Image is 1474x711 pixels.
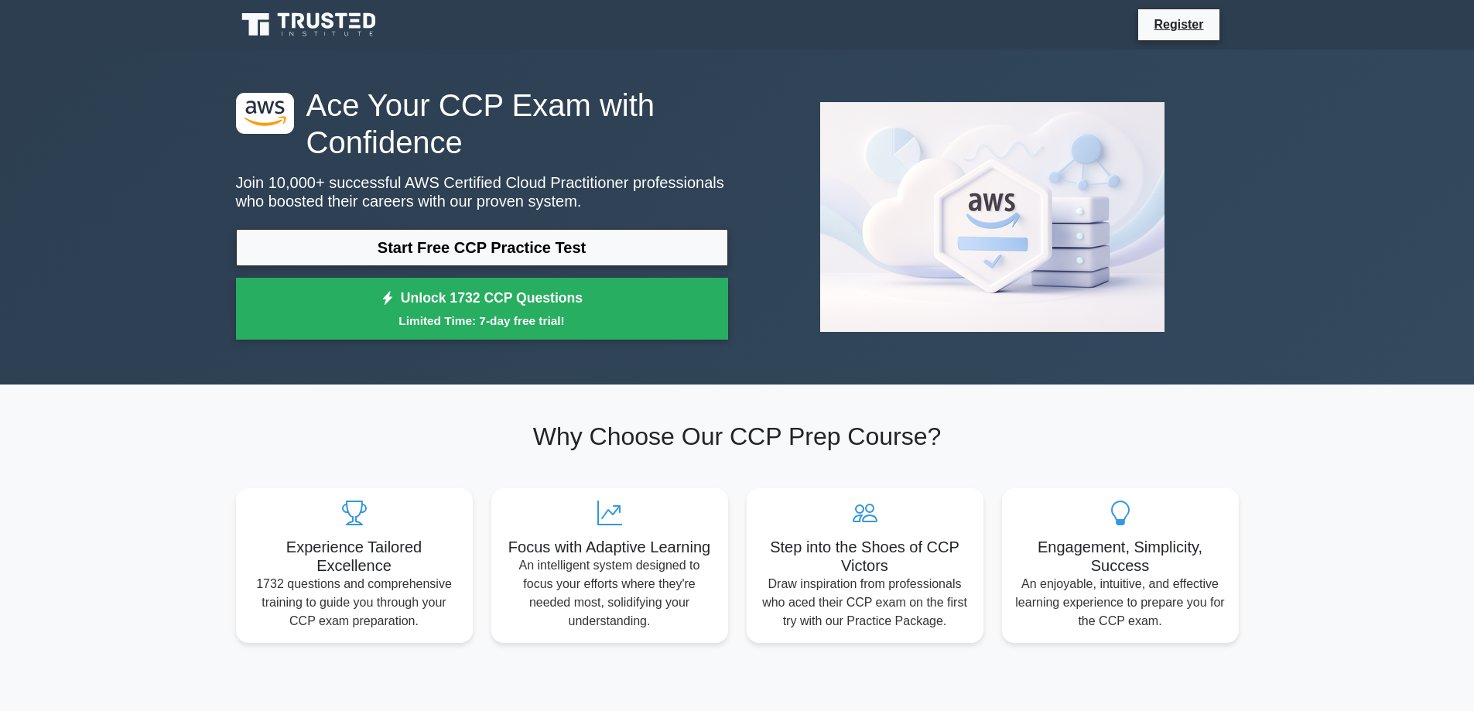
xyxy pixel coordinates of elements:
img: AWS Certified Cloud Practitioner Preview [808,90,1177,344]
a: Unlock 1732 CCP QuestionsLimited Time: 7-day free trial! [236,278,728,340]
p: Draw inspiration from professionals who aced their CCP exam on the first try with our Practice Pa... [759,575,971,631]
h5: Focus with Adaptive Learning [504,538,716,556]
p: An intelligent system designed to focus your efforts where they're needed most, solidifying your ... [504,556,716,631]
h5: Engagement, Simplicity, Success [1014,538,1226,575]
h1: Ace Your CCP Exam with Confidence [236,87,728,161]
a: Start Free CCP Practice Test [236,229,728,266]
h5: Step into the Shoes of CCP Victors [759,538,971,575]
p: An enjoyable, intuitive, and effective learning experience to prepare you for the CCP exam. [1014,575,1226,631]
p: 1732 questions and comprehensive training to guide you through your CCP exam preparation. [248,575,460,631]
p: Join 10,000+ successful AWS Certified Cloud Practitioner professionals who boosted their careers ... [236,173,728,210]
small: Limited Time: 7-day free trial! [255,312,709,330]
a: Register [1144,15,1212,34]
h2: Why Choose Our CCP Prep Course? [236,422,1239,451]
h5: Experience Tailored Excellence [248,538,460,575]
